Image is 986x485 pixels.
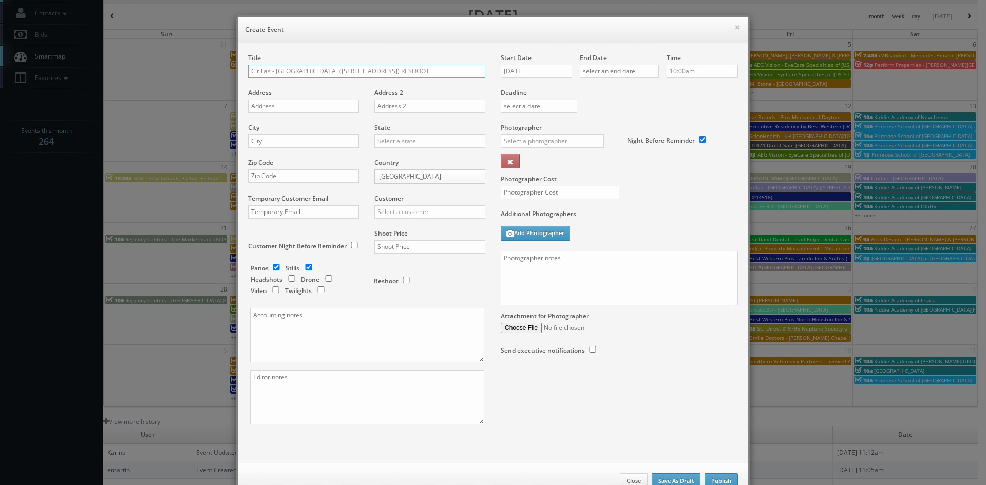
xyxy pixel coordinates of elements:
[379,170,471,183] span: [GEOGRAPHIC_DATA]
[374,205,485,219] input: Select a customer
[374,123,390,132] label: State
[248,134,359,148] input: City
[374,100,485,113] input: Address 2
[493,88,746,97] label: Deadline
[374,277,399,285] label: Reshoot
[501,312,589,320] label: Attachment for Photographer
[501,346,585,355] label: Send executive notifications
[248,205,359,219] input: Temporary Email
[248,65,485,78] input: Title
[501,226,570,241] button: Add Photographer
[627,136,695,145] label: Night Before Reminder
[248,169,359,183] input: Zip Code
[580,65,659,78] input: select an end date
[374,194,404,203] label: Customer
[251,275,282,284] label: Headshots
[374,240,485,254] input: Shoot Price
[248,194,328,203] label: Temporary Customer Email
[667,53,681,62] label: Time
[251,286,267,295] label: Video
[286,264,299,273] label: Stills
[301,275,319,284] label: Drone
[501,186,619,199] input: Photographer Cost
[493,174,746,183] label: Photographer Cost
[734,24,741,31] button: ×
[501,134,604,148] input: Select a photographer
[374,158,399,167] label: Country
[374,88,403,97] label: Address 2
[248,242,347,250] label: Customer Night Before Reminder
[501,123,542,132] label: Photographer
[501,209,738,223] label: Additional Photographers
[251,264,269,273] label: Panos
[501,53,532,62] label: Start Date
[248,53,261,62] label: Title
[374,134,485,148] input: Select a state
[245,25,741,35] h6: Create Event
[248,88,272,97] label: Address
[374,229,408,238] label: Shoot Price
[285,286,312,295] label: Twilights
[501,100,577,113] input: select a date
[374,169,485,184] a: [GEOGRAPHIC_DATA]
[248,100,359,113] input: Address
[580,53,607,62] label: End Date
[248,158,273,167] label: Zip Code
[501,65,572,78] input: select a date
[248,123,259,132] label: City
